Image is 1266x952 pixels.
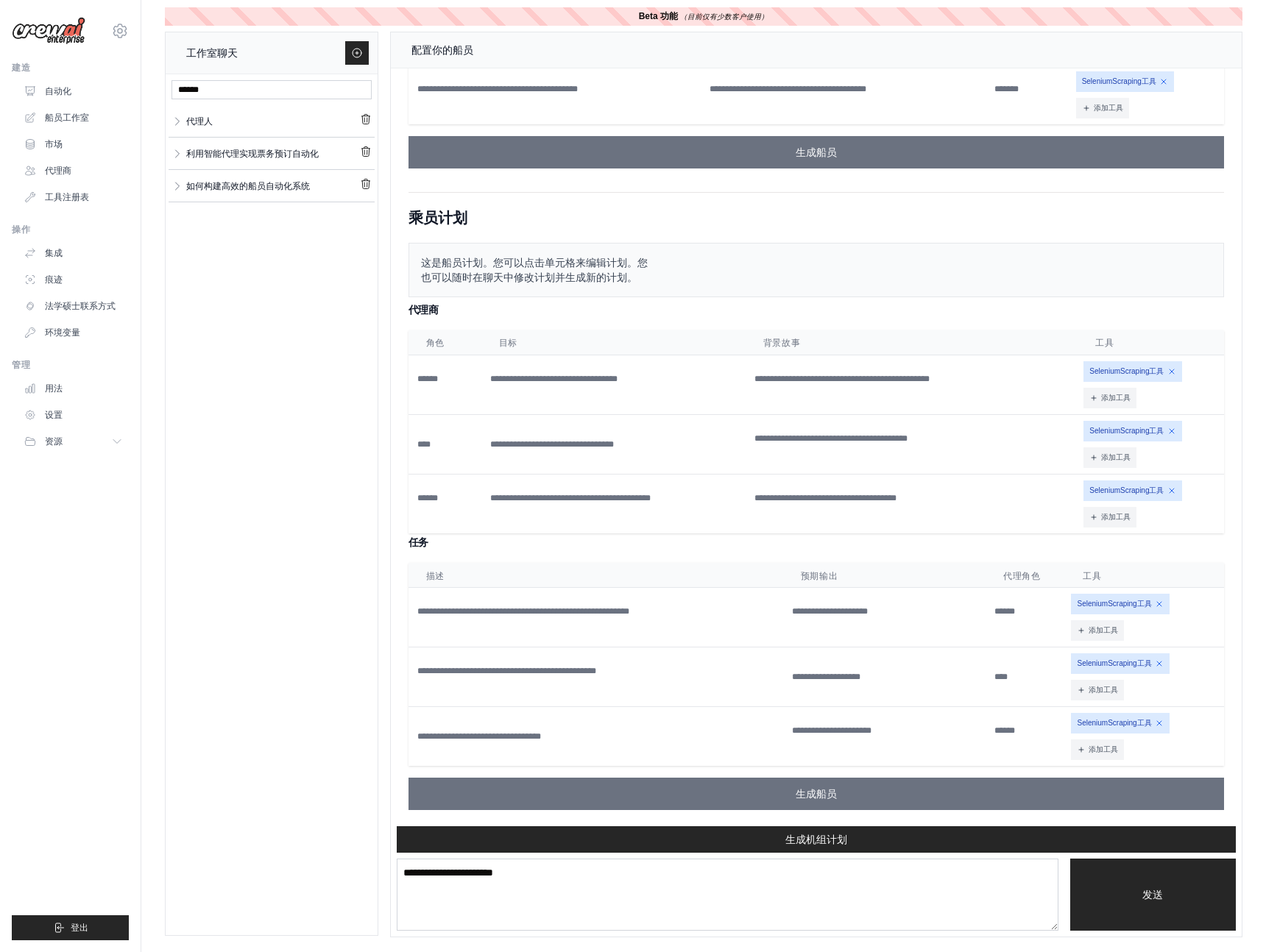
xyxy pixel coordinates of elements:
button: 添加工具 [1076,98,1129,118]
a: 如何构建高效的船员自动化系统 [183,176,360,196]
font: 生成船员 [796,788,837,800]
font: 工具 [1083,570,1101,580]
font: 配置你的船员 [411,44,473,56]
a: 环境变量 [18,321,129,344]
font: 添加工具 [1089,745,1118,753]
button: 生成机组计划 [397,826,1236,853]
button: 添加工具 [1071,620,1124,641]
font: 添加工具 [1089,626,1118,634]
font: 市场 [45,139,63,149]
button: 登出 [12,915,129,940]
font: SeleniumScraping工具 [1077,659,1151,667]
a: 用法 [18,377,129,400]
font: 代理商 [45,166,71,176]
font: 如何构建高效的船员自动化系统 [186,181,310,191]
button: 发送 [1070,859,1236,931]
button: 添加工具 [1083,388,1136,408]
font: 管理 [12,360,30,370]
a: 自动化 [18,79,129,103]
font: 痕迹 [45,274,63,285]
font: 预期输出 [801,570,838,580]
font: 资源 [45,436,63,447]
font: 船员工作室 [45,113,89,123]
a: 设置 [18,403,129,427]
button: 添加工具 [1071,680,1124,700]
font: 法学硕士联系方式 [45,301,116,311]
font: 利用智能代理实现票务预订自动化 [186,149,319,159]
button: 生成船员 [409,136,1224,168]
a: 痕迹 [18,268,129,291]
a: 工具注册表 [18,185,129,209]
font: 任务 [409,536,429,548]
font: 添加工具 [1101,513,1131,521]
font: 添加工具 [1101,453,1131,461]
a: 集成 [18,241,129,265]
font: 角色 [426,338,445,348]
font: 生成机组计划 [785,834,847,845]
font: 发送 [1142,889,1163,901]
a: 船员工作室 [18,106,129,129]
font: 这是船员计划。您可以点击单元格来编辑计划。您 [421,257,648,269]
font: 生成船员 [796,146,837,158]
button: 生成船员 [409,778,1224,810]
button: 资源 [18,430,129,453]
a: 代理商 [18,159,129,182]
a: 利用智能代理实现票务预订自动化 [183,143,360,163]
button: 添加工具 [1071,739,1124,760]
a: 代理人 [183,111,360,131]
font: 集成 [45,248,63,258]
button: 添加工具 [1083,507,1136,527]
font: Beta 功能 [639,11,678,21]
font: SeleniumScraping工具 [1077,600,1151,608]
font: 工具注册表 [45,192,89,202]
font: 登出 [71,923,88,933]
font: 环境变量 [45,327,80,338]
font: 背景故事 [763,338,800,348]
font: 工具 [1095,338,1114,348]
font: 添加工具 [1089,686,1118,694]
font: 代理商 [409,304,439,316]
font: 设置 [45,410,63,420]
font: SeleniumScraping工具 [1089,367,1164,375]
img: 标识 [12,17,85,45]
font: 操作 [12,224,30,235]
font: 描述 [426,570,445,580]
font: 建造 [12,63,30,73]
font: SeleniumScraping工具 [1089,427,1164,435]
font: 代理角色 [1003,570,1040,580]
font: 添加工具 [1094,104,1123,112]
a: 市场 [18,132,129,156]
font: SeleniumScraping工具 [1082,77,1156,85]
font: 自动化 [45,86,71,96]
font: 乘员计划 [409,210,467,226]
a: 法学硕士联系方式 [18,294,129,318]
font: 也可以随时在聊天中修改计划并生成新的计划。 [421,271,637,283]
font: 代理人 [186,116,213,127]
font: 工作室聊天 [186,47,238,59]
font: 添加工具 [1101,394,1131,402]
font: （目前仅有少数客户使用） [680,13,768,21]
font: SeleniumScraping工具 [1089,486,1164,494]
font: SeleniumScraping工具 [1077,719,1151,727]
font: 目标 [499,338,517,348]
button: 添加工具 [1083,447,1136,468]
font: 用法 [45,383,63,394]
